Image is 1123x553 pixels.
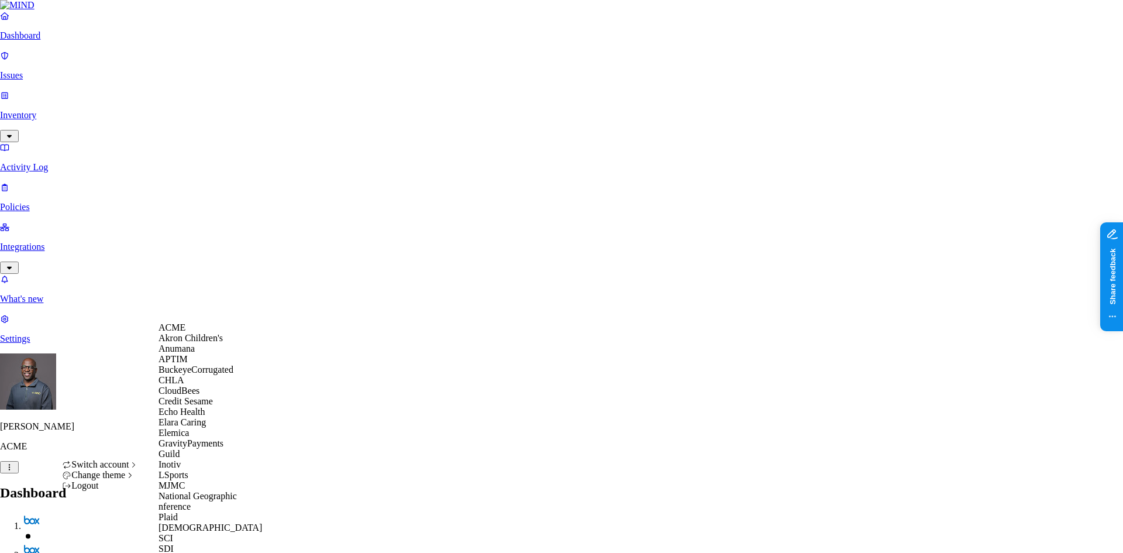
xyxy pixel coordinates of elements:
span: APTIM [159,354,188,364]
span: Change theme [71,470,125,480]
div: Logout [62,480,139,491]
span: CHLA [159,375,184,385]
span: Switch account [71,459,129,469]
span: MJMC [159,480,185,490]
span: Anumana [159,344,195,353]
span: SCI [159,533,173,543]
span: ACME [159,322,185,332]
span: Plaid [159,512,178,522]
span: Elemica [159,428,189,438]
span: Elara Caring [159,417,206,427]
span: BuckeyeCorrugated [159,365,233,375]
span: Credit Sesame [159,396,213,406]
span: LSports [159,470,188,480]
span: Echo Health [159,407,205,417]
span: National Geographic [159,491,237,501]
span: GravityPayments [159,438,223,448]
span: nference [159,502,191,511]
span: CloudBees [159,386,199,396]
span: Akron Children's [159,333,223,343]
span: Inotiv [159,459,181,469]
span: [DEMOGRAPHIC_DATA] [159,523,262,533]
span: Guild [159,449,180,459]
